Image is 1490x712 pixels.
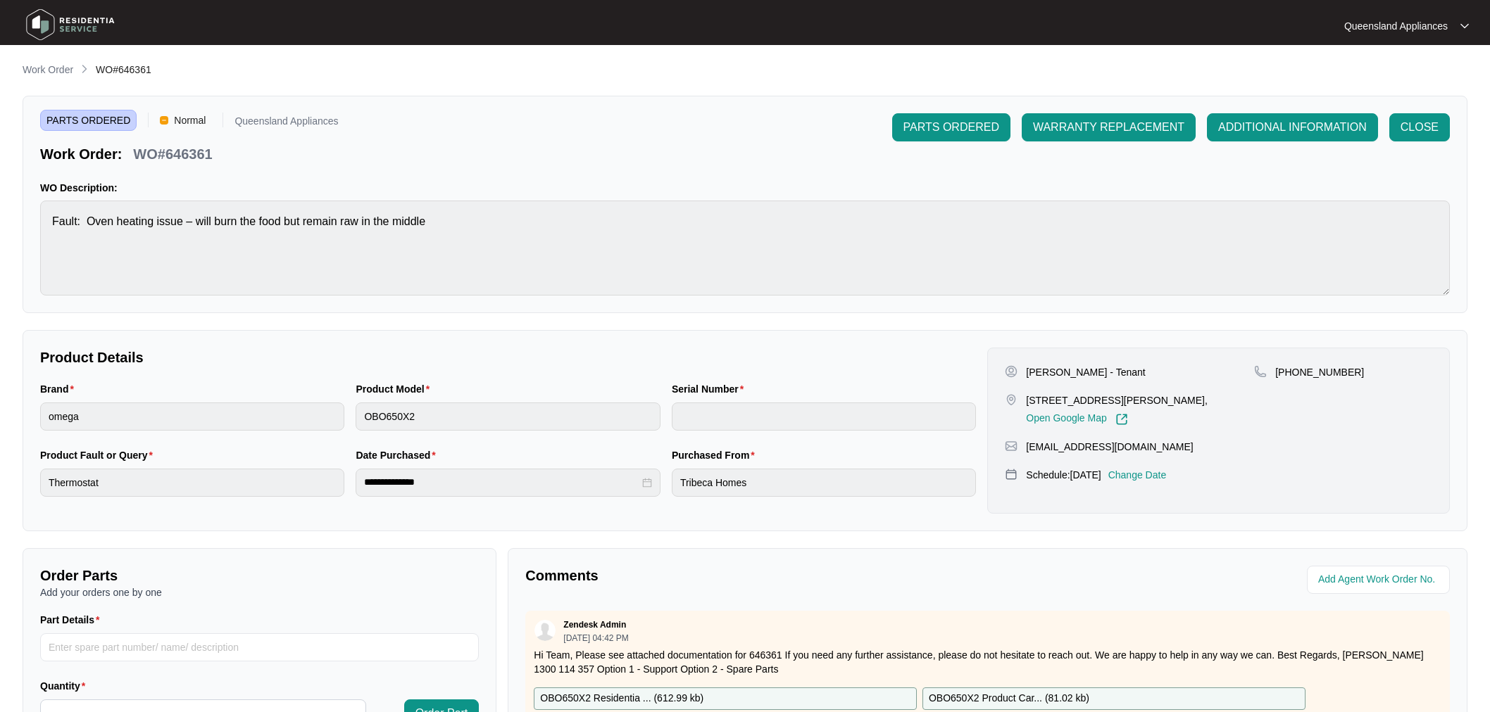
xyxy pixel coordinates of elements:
input: Purchased From [672,469,976,497]
p: Hi Team, Please see attached documentation for 646361 If you need any further assistance, please ... [534,648,1441,676]
span: Normal [168,110,211,131]
span: ADDITIONAL INFORMATION [1218,119,1367,136]
label: Date Purchased [356,448,441,462]
button: CLOSE [1389,113,1450,141]
p: Comments [525,566,977,585]
span: PARTS ORDERED [903,119,999,136]
p: [DATE] 04:42 PM [563,634,628,642]
label: Serial Number [672,382,749,396]
p: Queensland Appliances [234,116,338,131]
p: OBO650X2 Product Car... ( 81.02 kb ) [929,691,1089,706]
button: WARRANTY REPLACEMENT [1022,113,1196,141]
p: [STREET_ADDRESS][PERSON_NAME], [1026,393,1208,407]
p: Schedule: [DATE] [1026,468,1101,482]
label: Quantity [40,679,91,693]
input: Product Model [356,402,660,431]
img: Link-External [1115,413,1128,426]
input: Serial Number [672,402,976,431]
p: Change Date [1108,468,1167,482]
label: Product Fault or Query [40,448,158,462]
img: map-pin [1005,393,1018,406]
span: WARRANTY REPLACEMENT [1033,119,1184,136]
span: CLOSE [1401,119,1439,136]
img: Vercel Logo [160,116,168,125]
p: [PHONE_NUMBER] [1275,365,1364,379]
label: Purchased From [672,448,760,462]
label: Part Details [40,613,106,627]
p: Work Order: [40,144,122,164]
img: chevron-right [79,63,90,75]
img: map-pin [1005,468,1018,481]
button: ADDITIONAL INFORMATION [1207,113,1378,141]
input: Date Purchased [364,475,639,490]
input: Product Fault or Query [40,469,344,497]
p: [EMAIL_ADDRESS][DOMAIN_NAME] [1026,440,1193,454]
label: Brand [40,382,80,396]
p: Zendesk Admin [563,619,626,630]
img: dropdown arrow [1460,23,1469,30]
p: Work Order [23,63,73,77]
p: WO#646361 [133,144,212,164]
input: Brand [40,402,344,431]
p: Queensland Appliances [1344,19,1448,33]
textarea: Fault: Oven heating issue – will burn the food but remain raw in the middle [40,201,1450,295]
img: residentia service logo [21,4,120,46]
a: Open Google Map [1026,413,1127,426]
img: user.svg [534,620,556,641]
img: user-pin [1005,365,1018,378]
p: WO Description: [40,181,1450,195]
img: map-pin [1005,440,1018,452]
input: Add Agent Work Order No. [1318,571,1441,588]
a: Work Order [20,63,76,78]
p: Add your orders one by one [40,585,479,599]
p: Order Parts [40,566,479,585]
p: [PERSON_NAME] - Tenant [1026,365,1145,379]
span: WO#646361 [96,64,151,75]
button: PARTS ORDERED [892,113,1010,141]
label: Product Model [356,382,435,396]
input: Part Details [40,633,479,661]
span: PARTS ORDERED [40,110,137,131]
p: OBO650X2 Residentia ... ( 612.99 kb ) [540,691,703,706]
p: Product Details [40,348,976,367]
img: map-pin [1254,365,1267,378]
